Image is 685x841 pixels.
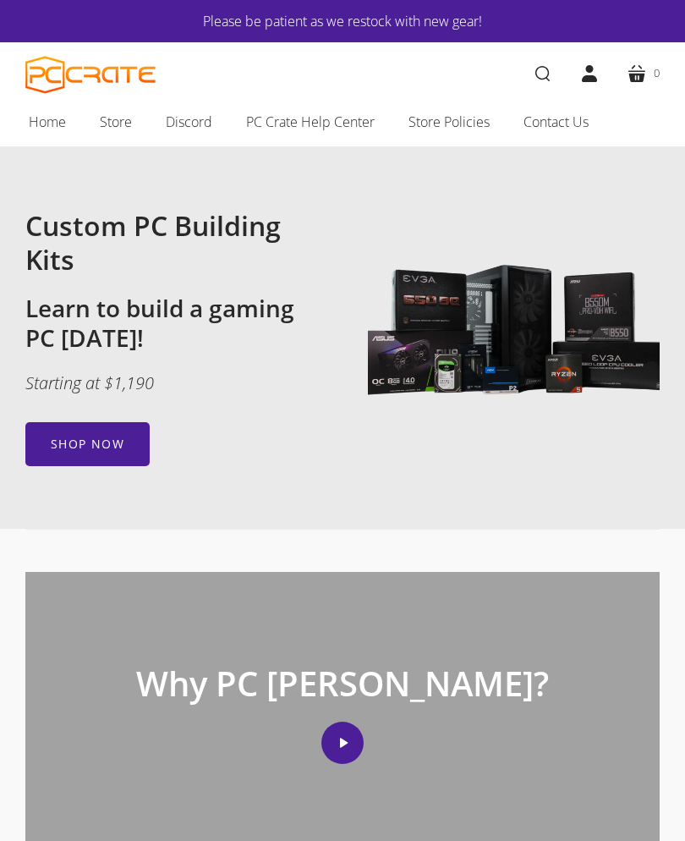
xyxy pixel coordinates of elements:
[229,104,392,140] a: PC Crate Help Center
[408,111,490,133] span: Store Policies
[25,371,154,394] em: Starting at $1,190
[12,104,83,140] a: Home
[507,104,606,140] a: Contact Us
[25,56,156,94] a: PC CRATE
[246,111,375,133] span: PC Crate Help Center
[392,104,507,140] a: Store Policies
[25,422,150,466] a: Shop now
[83,104,149,140] a: Store
[136,662,549,705] p: Why PC [PERSON_NAME]?
[166,111,212,133] span: Discord
[321,722,364,764] button: Play video
[654,64,660,82] span: 0
[25,294,317,353] h2: Learn to build a gaming PC [DATE]!
[613,50,673,97] a: 0
[100,111,132,133] span: Store
[368,189,660,481] img: Image with gaming PC components including Lian Li 205 Lancool case, MSI B550M motherboard, EVGA 6...
[51,10,634,32] a: Please be patient as we restock with new gear!
[149,104,229,140] a: Discord
[29,111,66,133] span: Home
[523,111,589,133] span: Contact Us
[25,209,317,277] h1: Custom PC Building Kits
